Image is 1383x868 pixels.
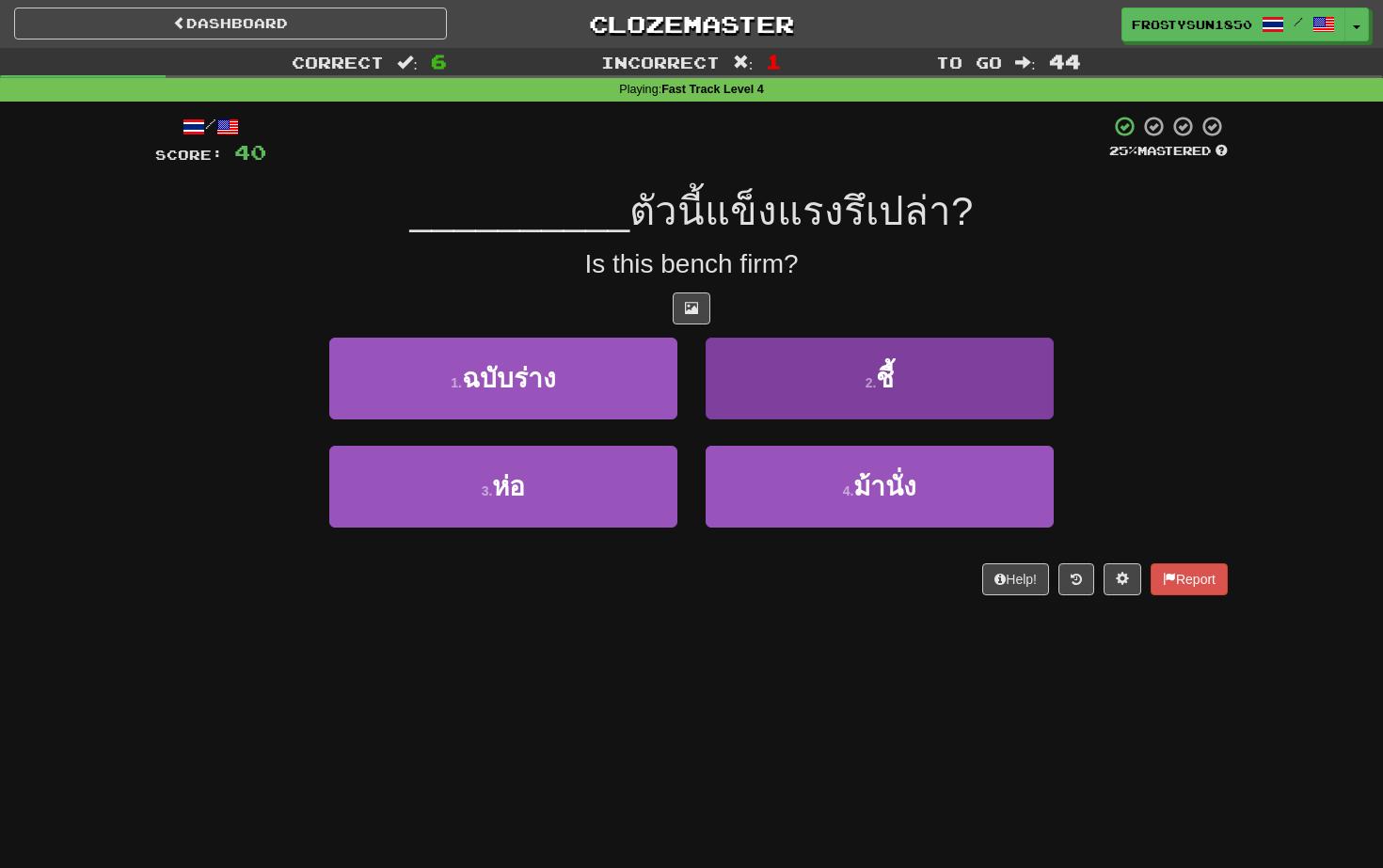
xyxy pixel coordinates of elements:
[292,53,384,71] span: Correct
[866,375,877,390] small: 2 .
[482,483,493,498] small: 3 .
[14,8,447,39] a: Dashboard
[1151,563,1228,595] button: Report
[982,563,1049,595] button: Help!
[155,147,223,163] span: Score:
[673,292,710,324] button: Show image (alt+x)
[410,189,630,233] span: __________
[766,50,782,72] span: 1
[234,140,266,164] span: 40
[1058,563,1094,595] button: Round history (alt+y)
[155,245,1228,283] div: Is this bench firm?
[451,375,462,390] small: 1 .
[397,55,418,71] span: :
[1132,16,1252,33] span: FrostySun1850
[1121,8,1345,41] a: FrostySun1850 /
[492,472,525,501] span: ห่อ
[462,364,556,393] span: ฉบับร่าง
[155,115,266,138] div: /
[431,50,447,72] span: 6
[329,338,677,419] button: 1.ฉบับร่าง
[1109,143,1137,158] span: 25 %
[475,8,908,40] a: Clozemaster
[1109,143,1228,160] div: Mastered
[601,53,720,71] span: Incorrect
[661,83,764,96] strong: Fast Track Level 4
[1294,15,1303,28] span: /
[1015,55,1036,71] span: :
[629,189,973,233] span: ตัวนี้แข็งแรงรึเปล่า?
[876,364,894,393] span: ชี้
[936,53,1002,71] span: To go
[329,446,677,528] button: 3.ห่อ
[853,472,916,501] span: ม้านั่ง
[706,338,1054,419] button: 2.ชี้
[1049,50,1081,72] span: 44
[843,483,854,498] small: 4 .
[733,55,754,71] span: :
[706,446,1054,528] button: 4.ม้านั่ง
